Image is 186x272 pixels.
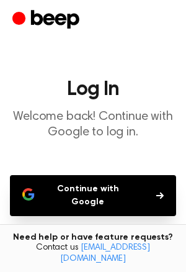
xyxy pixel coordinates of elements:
[60,243,150,263] a: [EMAIL_ADDRESS][DOMAIN_NAME]
[7,243,179,265] span: Contact us
[10,175,176,216] button: Continue with Google
[12,8,82,32] a: Beep
[10,79,176,99] h1: Log In
[10,109,176,140] p: Welcome back! Continue with Google to log in.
